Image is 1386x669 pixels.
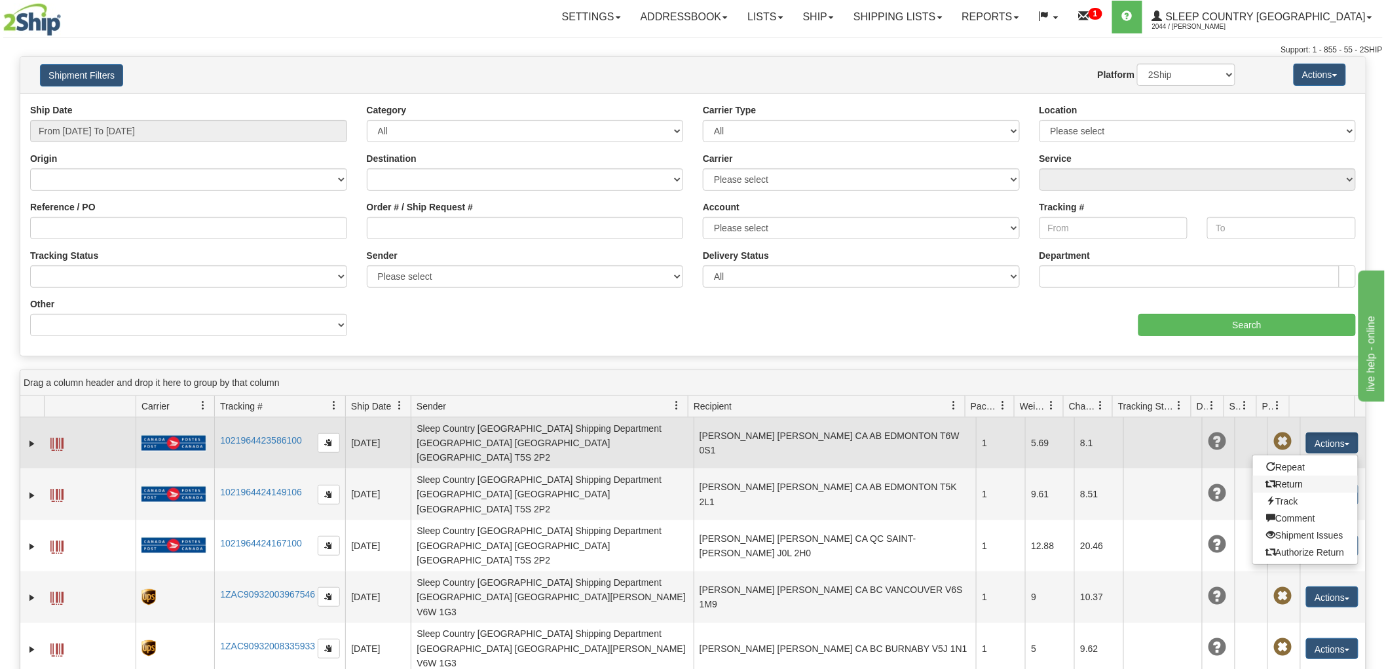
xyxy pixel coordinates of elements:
td: 1 [976,520,1025,571]
button: Actions [1294,64,1346,86]
span: Shipment Issues [1229,400,1241,413]
span: Unknown [1208,535,1226,554]
a: Track [1253,493,1358,510]
td: [PERSON_NAME] [PERSON_NAME] CA BC VANCOUVER V6S 1M9 [694,571,977,622]
td: [DATE] [345,520,411,571]
button: Actions [1306,638,1358,659]
td: [DATE] [345,417,411,468]
button: Shipment Filters [40,64,123,86]
a: 1ZAC90932008335933 [220,641,315,651]
img: 20 - Canada Post [141,537,206,554]
a: Ship [793,1,844,33]
span: Tracking Status [1118,400,1175,413]
td: [DATE] [345,571,411,622]
img: 20 - Canada Post [141,435,206,451]
a: 1021964424167100 [220,538,302,548]
label: Carrier [703,152,733,165]
td: 1 [976,571,1025,622]
label: Other [30,297,54,311]
a: Expand [26,540,39,553]
span: Unknown [1208,432,1226,451]
span: Delivery Status [1197,400,1208,413]
div: live help - online [10,8,121,24]
a: Expand [26,591,39,604]
span: Pickup Not Assigned [1273,638,1292,657]
a: 1021964424149106 [220,487,302,497]
button: Copy to clipboard [318,639,340,659]
span: Unknown [1208,484,1226,503]
div: Support: 1 - 855 - 55 - 2SHIP [3,45,1383,56]
button: Copy to clipboard [318,485,340,505]
label: Category [367,104,407,117]
a: Carrier filter column settings [192,394,214,417]
span: Tracking # [220,400,263,413]
span: Sleep Country [GEOGRAPHIC_DATA] [1163,11,1366,22]
span: Carrier [141,400,170,413]
td: [PERSON_NAME] [PERSON_NAME] CA AB EDMONTON T5K 2L1 [694,468,977,520]
a: Label [50,483,64,504]
a: Ship Date filter column settings [388,394,411,417]
button: Copy to clipboard [318,587,340,607]
a: Expand [26,489,39,502]
td: 9 [1025,571,1074,622]
a: Delivery Status filter column settings [1201,394,1224,417]
label: Order # / Ship Request # [367,201,474,214]
a: Sleep Country [GEOGRAPHIC_DATA] 2044 / [PERSON_NAME] [1142,1,1382,33]
label: Tracking # [1039,201,1085,214]
td: [PERSON_NAME] [PERSON_NAME] CA QC SAINT-[PERSON_NAME] J0L 2H0 [694,520,977,571]
span: Pickup Status [1262,400,1273,413]
label: Carrier Type [703,104,756,117]
button: Actions [1306,432,1358,453]
label: Reference / PO [30,201,96,214]
td: 12.88 [1025,520,1074,571]
label: Location [1039,104,1077,117]
a: Return [1253,476,1358,493]
a: Repeat [1253,459,1358,476]
td: Sleep Country [GEOGRAPHIC_DATA] Shipping Department [GEOGRAPHIC_DATA] [GEOGRAPHIC_DATA][PERSON_NA... [411,571,694,622]
a: Charge filter column settings [1090,394,1112,417]
label: Origin [30,152,57,165]
button: Actions [1306,586,1358,607]
span: Pickup Not Assigned [1273,432,1292,451]
a: Sender filter column settings [665,394,688,417]
label: Ship Date [30,104,73,117]
img: 8 - UPS [141,640,155,657]
button: Copy to clipboard [318,433,340,453]
span: Recipient [694,400,732,413]
span: Weight [1020,400,1047,413]
label: Destination [367,152,417,165]
input: To [1207,217,1356,239]
a: Shipping lists [844,1,952,33]
a: Expand [26,643,39,656]
td: Sleep Country [GEOGRAPHIC_DATA] Shipping Department [GEOGRAPHIC_DATA] [GEOGRAPHIC_DATA] [GEOGRAPH... [411,417,694,468]
td: 20.46 [1074,520,1123,571]
sup: 1 [1089,8,1102,20]
a: Label [50,432,64,453]
td: [DATE] [345,468,411,520]
span: Unknown [1208,587,1226,605]
td: 8.1 [1074,417,1123,468]
label: Sender [367,249,398,262]
button: Copy to clipboard [318,536,340,556]
label: Delivery Status [703,249,769,262]
a: Label [50,535,64,556]
span: Ship Date [351,400,391,413]
a: 1021964423586100 [220,435,302,446]
td: [PERSON_NAME] [PERSON_NAME] CA AB EDMONTON T6W 0S1 [694,417,977,468]
label: Department [1039,249,1091,262]
a: Pickup Status filter column settings [1267,394,1289,417]
td: 10.37 [1074,571,1123,622]
a: Tracking # filter column settings [323,394,345,417]
td: 8.51 [1074,468,1123,520]
a: Addressbook [631,1,738,33]
label: Account [703,201,740,214]
a: Shipment Issues [1253,527,1358,544]
label: Tracking Status [30,249,98,262]
a: Tracking Status filter column settings [1169,394,1191,417]
img: 20 - Canada Post [141,486,206,503]
td: Sleep Country [GEOGRAPHIC_DATA] Shipping Department [GEOGRAPHIC_DATA] [GEOGRAPHIC_DATA] [GEOGRAPH... [411,520,694,571]
input: Search [1138,314,1356,336]
a: 1 [1068,1,1112,33]
td: 1 [976,417,1025,468]
a: Lists [738,1,793,33]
